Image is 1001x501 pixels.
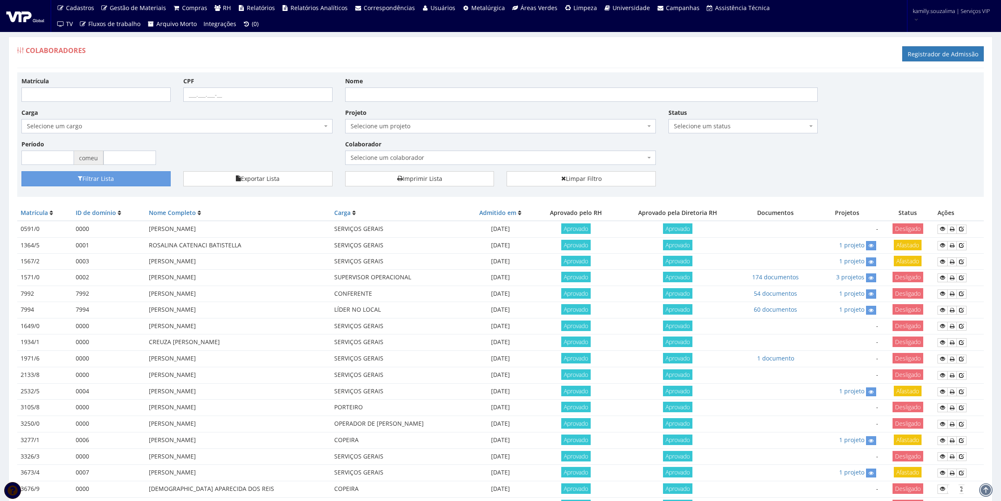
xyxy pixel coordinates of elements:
[21,289,34,297] font: 7992
[351,154,646,162] span: Selecione um colaborador
[895,419,921,427] font: Desligado
[345,119,656,133] span: Selecione um projeto
[21,419,40,427] font: 3250/0
[334,257,383,265] font: SERVIÇOS GERAIS
[21,171,171,186] button: Filtrar Lista
[839,241,864,249] a: 1 projeto
[666,419,690,427] font: Aprovado
[149,305,196,313] font: [PERSON_NAME]
[240,16,262,32] a: (0)
[21,209,48,217] font: Matrícula
[876,354,878,362] font: -
[491,241,510,249] font: [DATE]
[241,175,280,183] font: Exportar Lista
[839,436,864,444] a: 1 projeto
[752,273,799,281] font: 174 documentos
[564,273,588,281] font: Aprovado
[754,289,797,297] a: 54 documentos
[491,468,510,476] font: [DATE]
[902,46,984,61] a: Registrador de Admissão
[564,403,588,411] font: Aprovado
[668,119,818,133] span: Selecione um status
[345,140,381,148] font: Colaborador
[507,171,656,186] a: Limpar Filtro
[638,209,717,217] font: Aprovado pela Diretoria RH
[564,289,588,297] font: Aprovado
[895,354,921,362] font: Desligado
[149,257,196,265] font: [PERSON_NAME]
[334,241,383,249] font: SERVIÇOS GERAIS
[895,371,921,379] font: Desligado
[666,338,690,346] font: Aprovado
[895,289,921,297] font: Desligado
[21,452,40,460] font: 3326/3
[550,209,602,217] font: Aprovado pelo RH
[334,403,363,411] font: PORTEIRO
[149,273,196,281] font: [PERSON_NAME]
[839,387,864,395] a: 1 projeto
[79,154,98,162] font: comeu
[491,436,510,444] font: [DATE]
[76,485,89,493] font: 0000
[334,322,383,330] font: SERVIÇOS GERAIS
[839,289,864,297] a: 1 projeto
[896,257,919,265] font: Afastado
[674,122,731,130] font: Selecione um status
[76,289,89,297] font: 7992
[566,175,602,183] font: Limpar Filtro
[334,371,383,379] font: SERVIÇOS GERAIS
[895,338,921,346] font: Desligado
[479,209,516,217] a: Admitido em
[491,419,510,427] font: [DATE]
[876,225,878,233] font: -
[334,354,383,362] font: SERVIÇOS GERAIS
[21,273,40,281] font: 1571/0
[895,403,921,411] font: Desligado
[76,257,89,265] font: 0003
[491,485,510,493] font: [DATE]
[666,305,690,313] font: Aprovado
[839,257,864,265] font: 1 projeto
[21,119,333,133] span: Selecione um cargo
[149,436,196,444] font: [PERSON_NAME]
[149,371,196,379] font: [PERSON_NAME]
[76,452,89,460] font: 0000
[666,403,690,411] font: Aprovado
[76,338,89,346] font: 0000
[26,46,86,55] font: Colaboradores
[345,171,494,186] a: Imprimir Lista
[896,387,919,395] font: Afastado
[183,171,333,186] button: Exportar Lista
[53,16,76,32] a: TV
[334,338,383,346] font: SERVIÇOS GERAIS
[666,225,690,233] font: Aprovado
[564,322,588,330] font: Aprovado
[149,452,196,460] font: [PERSON_NAME]
[491,354,510,362] font: [DATE]
[666,468,690,476] font: Aprovado
[896,436,919,444] font: Afastado
[754,305,797,313] font: 60 documentos
[21,257,40,265] font: 1567/2
[564,305,588,313] font: Aprovado
[21,436,40,444] font: 3277/1
[491,257,510,265] font: [DATE]
[149,209,196,217] a: Nome Completo
[76,387,89,395] font: 0004
[334,387,383,395] font: SERVIÇOS GERAIS
[27,122,82,130] font: Selecione um cargo
[76,209,116,217] a: ID de domínio
[351,154,424,162] font: Selecione um colaborador
[76,419,89,427] font: 0000
[666,289,690,297] font: Aprovado
[666,452,690,460] font: Aprovado
[666,387,690,395] font: Aprovado
[491,403,510,411] font: [DATE]
[613,4,650,12] font: Universidade
[938,209,954,217] font: Ações
[564,468,588,476] font: Aprovado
